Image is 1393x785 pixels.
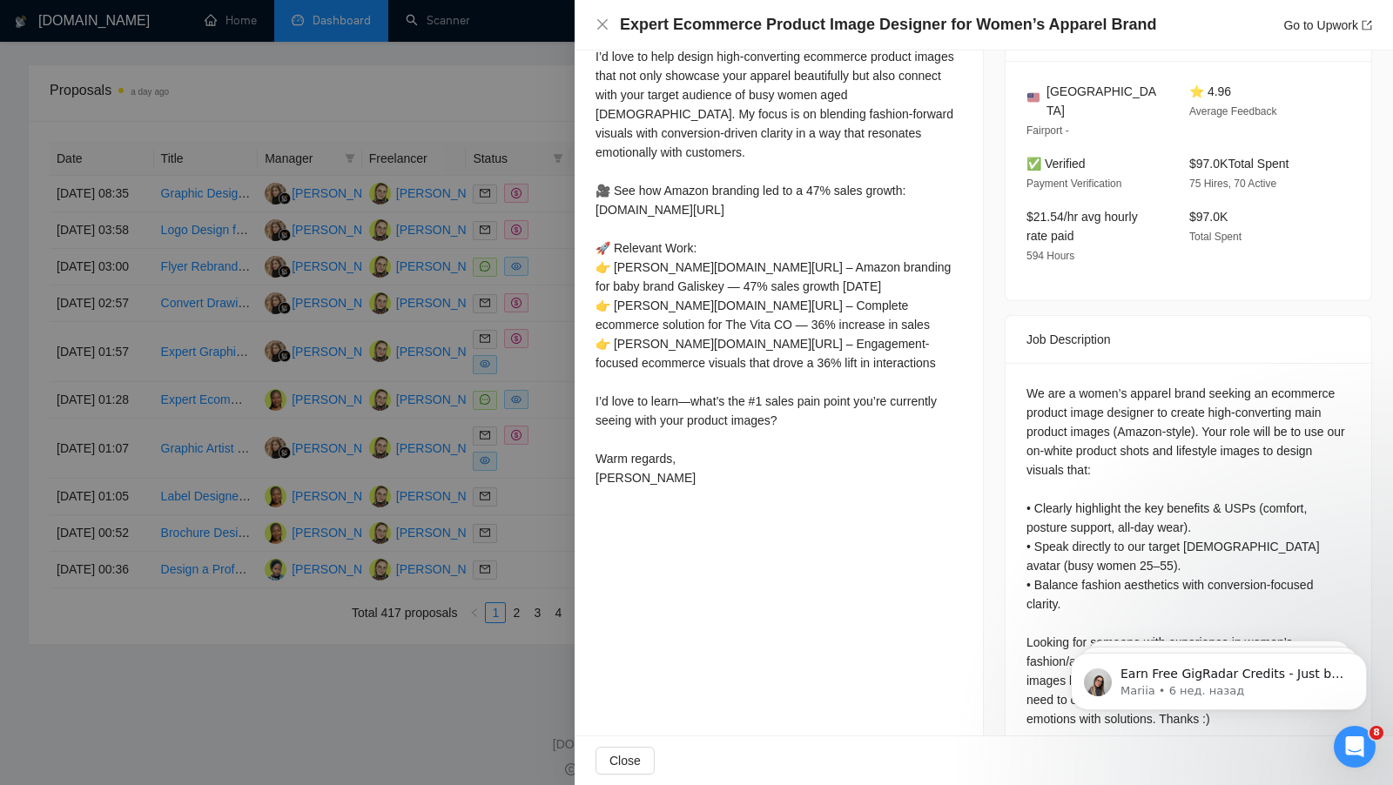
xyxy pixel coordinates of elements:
[596,9,962,487] div: Hi [PERSON_NAME], I’d love to help design high-converting ecommerce product images that not only ...
[609,751,641,770] span: Close
[596,747,655,775] button: Close
[1027,91,1040,104] img: 🇺🇸
[1189,84,1231,98] span: ⭐ 4.96
[1026,316,1350,363] div: Job Description
[1026,384,1350,728] div: We are a women’s apparel brand seeking an ecommerce product image designer to create high-convert...
[1189,210,1228,224] span: $97.0K
[1046,82,1161,120] span: [GEOGRAPHIC_DATA]
[1026,210,1138,243] span: $21.54/hr avg hourly rate paid
[1026,178,1121,190] span: Payment Verification
[596,17,609,31] span: close
[1189,105,1277,117] span: Average Feedback
[1362,20,1372,30] span: export
[1189,231,1242,243] span: Total Spent
[1026,157,1086,171] span: ✅ Verified
[1189,157,1289,171] span: $97.0K Total Spent
[1283,18,1372,32] a: Go to Upworkexport
[596,17,609,32] button: Close
[1026,250,1074,262] span: 594 Hours
[620,14,1157,36] h4: Expert Ecommerce Product Image Designer for Women’s Apparel Brand
[1334,726,1376,768] iframe: Intercom live chat
[1026,124,1069,137] span: Fairport -
[1369,726,1383,740] span: 8
[1189,178,1276,190] span: 75 Hires, 70 Active
[1045,616,1393,738] iframe: Intercom notifications сообщение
